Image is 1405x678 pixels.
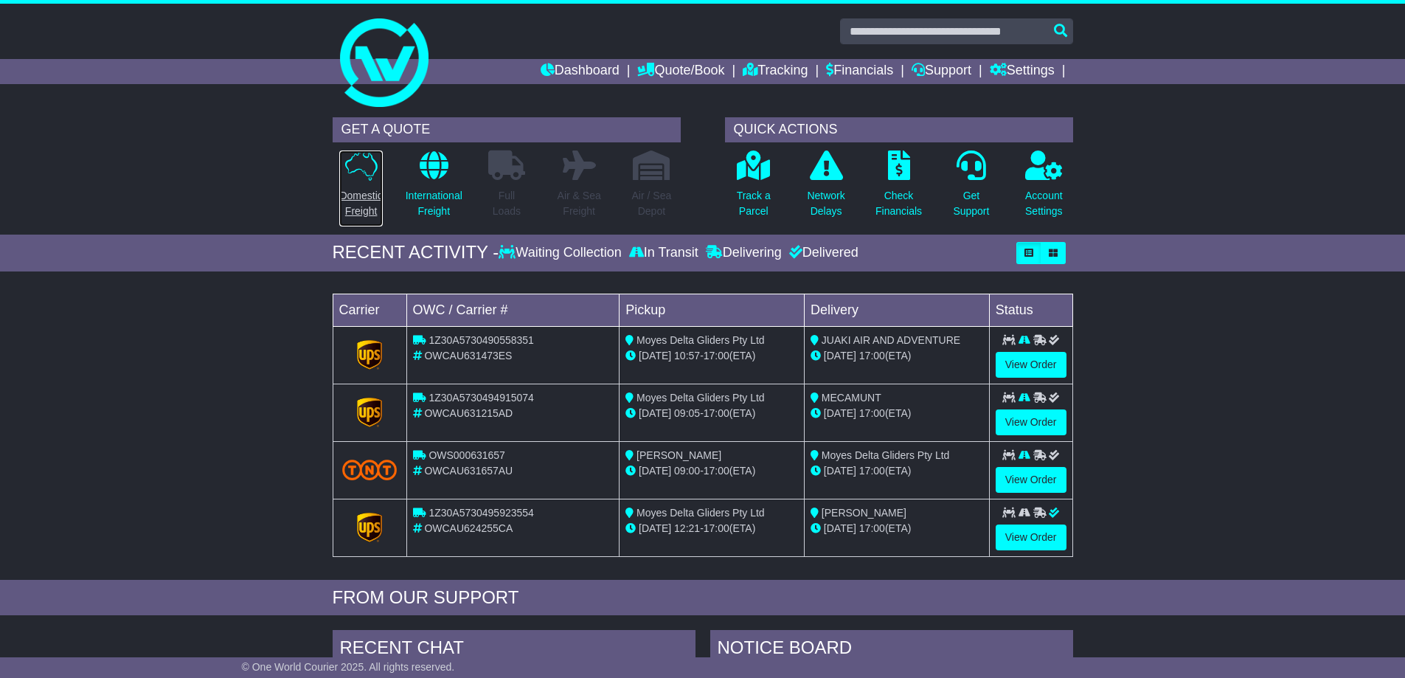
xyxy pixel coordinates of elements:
a: DomesticFreight [339,150,383,227]
div: - (ETA) [625,348,798,364]
div: Delivered [785,245,858,261]
span: 17:00 [704,350,729,362]
p: Check Financials [875,188,922,219]
p: International Freight [406,188,462,219]
td: Delivery [804,294,989,326]
div: Waiting Collection [499,245,625,261]
img: GetCarrierServiceLogo [357,513,382,542]
span: [DATE] [824,350,856,362]
p: Network Delays [807,188,844,219]
td: Status [989,294,1072,326]
span: [DATE] [824,522,856,534]
div: RECENT CHAT [333,630,695,670]
span: 17:00 [704,465,729,477]
span: 1Z30A5730490558351 [429,334,533,346]
img: GetCarrierServiceLogo [357,398,382,427]
span: 17:00 [859,350,885,362]
div: - (ETA) [625,463,798,479]
span: 09:00 [674,465,700,477]
span: 1Z30A5730495923554 [429,507,533,519]
span: 17:00 [859,465,885,477]
span: [DATE] [824,407,856,419]
span: 09:05 [674,407,700,419]
span: OWCAU631473ES [424,350,512,362]
div: RECENT ACTIVITY - [333,242,499,263]
span: [PERSON_NAME] [822,507,906,519]
div: NOTICE BOARD [710,630,1073,670]
div: FROM OUR SUPPORT [333,587,1073,609]
img: TNT_Domestic.png [342,460,398,480]
a: GetSupport [952,150,990,227]
a: InternationalFreight [405,150,463,227]
p: Full Loads [488,188,525,219]
a: Dashboard [541,59,620,84]
span: [DATE] [639,350,671,362]
span: Moyes Delta Gliders Pty Ltd [636,392,765,404]
span: OWCAU631215AD [424,407,513,419]
img: GetCarrierServiceLogo [357,340,382,370]
span: 17:00 [859,522,885,534]
a: Quote/Book [637,59,724,84]
td: Carrier [333,294,406,326]
a: Support [912,59,971,84]
div: (ETA) [811,463,983,479]
a: CheckFinancials [875,150,923,227]
span: OWS000631657 [429,449,505,461]
span: 17:00 [859,407,885,419]
a: Tracking [743,59,808,84]
div: GET A QUOTE [333,117,681,142]
div: In Transit [625,245,702,261]
div: (ETA) [811,348,983,364]
a: NetworkDelays [806,150,845,227]
span: 10:57 [674,350,700,362]
span: OWCAU631657AU [424,465,513,477]
a: Track aParcel [736,150,771,227]
p: Get Support [953,188,989,219]
a: View Order [996,352,1066,378]
p: Account Settings [1025,188,1063,219]
span: MECAMUNT [822,392,881,404]
span: Moyes Delta Gliders Pty Ltd [636,334,765,346]
p: Air & Sea Freight [558,188,601,219]
a: View Order [996,409,1066,435]
a: View Order [996,525,1066,550]
span: 17:00 [704,407,729,419]
span: JUAKI AIR AND ADVENTURE [822,334,960,346]
span: [DATE] [639,522,671,534]
span: Moyes Delta Gliders Pty Ltd [822,449,950,461]
span: [DATE] [639,407,671,419]
td: Pickup [620,294,805,326]
p: Air / Sea Depot [632,188,672,219]
span: Moyes Delta Gliders Pty Ltd [636,507,765,519]
span: 17:00 [704,522,729,534]
div: QUICK ACTIONS [725,117,1073,142]
a: Settings [990,59,1055,84]
span: © One World Courier 2025. All rights reserved. [242,661,455,673]
p: Domestic Freight [339,188,382,219]
div: - (ETA) [625,521,798,536]
a: View Order [996,467,1066,493]
td: OWC / Carrier # [406,294,620,326]
p: Track a Parcel [737,188,771,219]
a: AccountSettings [1024,150,1064,227]
span: OWCAU624255CA [424,522,513,534]
span: 12:21 [674,522,700,534]
div: - (ETA) [625,406,798,421]
div: (ETA) [811,521,983,536]
a: Financials [826,59,893,84]
span: 1Z30A5730494915074 [429,392,533,404]
span: [PERSON_NAME] [636,449,721,461]
div: (ETA) [811,406,983,421]
span: [DATE] [639,465,671,477]
div: Delivering [702,245,785,261]
span: [DATE] [824,465,856,477]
